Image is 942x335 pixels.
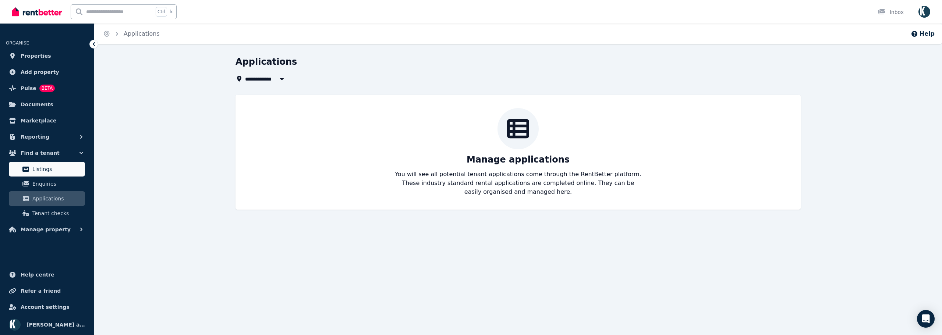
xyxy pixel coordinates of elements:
[32,194,82,203] span: Applications
[6,267,88,282] a: Help centre
[878,8,904,16] div: Inbox
[26,320,85,329] span: [PERSON_NAME] as trustee for The Ferdowsian Trust
[9,162,85,177] a: Listings
[21,100,53,109] span: Documents
[21,68,59,76] span: Add property
[21,303,70,311] span: Account settings
[170,9,173,15] span: k
[6,300,88,314] a: Account settings
[21,270,54,279] span: Help centre
[21,116,56,125] span: Marketplace
[39,85,55,92] span: BETA
[6,222,88,237] button: Manage property
[6,113,88,128] a: Marketplace
[9,206,85,221] a: Tenant checks
[917,310,935,328] div: Open Intercom Messenger
[124,30,160,37] a: Applications
[32,209,82,218] span: Tenant checks
[156,7,167,17] span: Ctrl
[6,146,88,160] button: Find a tenant
[32,165,82,174] span: Listings
[6,65,88,79] a: Add property
[21,149,60,157] span: Find a tenant
[918,6,930,18] img: Omid Ferdowsian as trustee for The Ferdowsian Trust
[394,170,642,196] p: You will see all potential tenant applications come through the RentBetter platform. These indust...
[9,191,85,206] a: Applications
[911,29,935,38] button: Help
[21,132,49,141] span: Reporting
[6,49,88,63] a: Properties
[21,51,51,60] span: Properties
[9,319,21,331] img: Omid Ferdowsian as trustee for The Ferdowsian Trust
[6,97,88,112] a: Documents
[6,129,88,144] button: Reporting
[9,177,85,191] a: Enquiries
[6,81,88,96] a: PulseBETA
[21,286,61,295] span: Refer a friend
[6,284,88,298] a: Refer a friend
[467,154,570,165] p: Manage applications
[21,84,36,93] span: Pulse
[94,24,169,44] nav: Breadcrumb
[235,56,297,68] h1: Applications
[32,179,82,188] span: Enquiries
[12,6,62,17] img: RentBetter
[21,225,71,234] span: Manage property
[6,40,29,46] span: ORGANISE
